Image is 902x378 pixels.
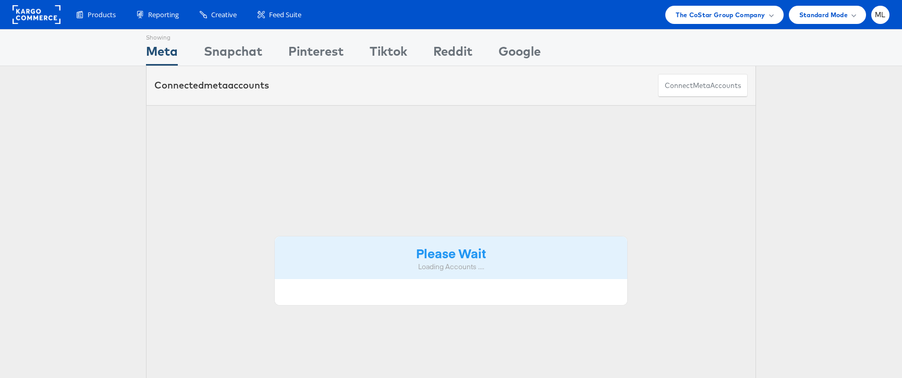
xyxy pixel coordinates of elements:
div: Tiktok [370,42,407,66]
span: Products [88,10,116,20]
span: Reporting [148,10,179,20]
div: Google [498,42,541,66]
div: Showing [146,30,178,42]
span: Creative [211,10,237,20]
div: Connected accounts [154,79,269,92]
span: The CoStar Group Company [676,9,765,20]
button: ConnectmetaAccounts [658,74,748,97]
span: Standard Mode [799,9,848,20]
div: Reddit [433,42,472,66]
span: Feed Suite [269,10,301,20]
strong: Please Wait [416,244,486,261]
span: meta [204,79,228,91]
span: meta [693,81,710,91]
div: Loading Accounts .... [283,262,619,272]
div: Snapchat [204,42,262,66]
div: Pinterest [288,42,344,66]
div: Meta [146,42,178,66]
span: ML [875,11,886,18]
